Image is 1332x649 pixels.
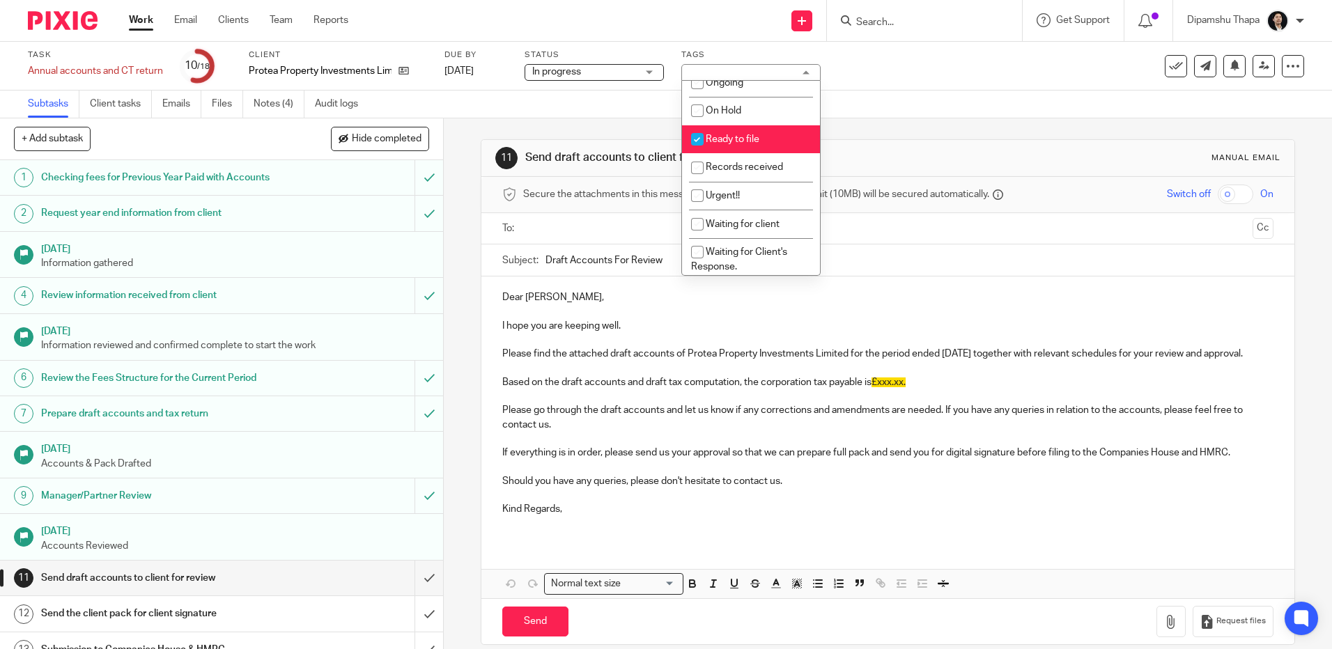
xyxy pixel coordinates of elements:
[14,204,33,224] div: 2
[41,485,281,506] h1: Manager/Partner Review
[1193,606,1273,637] button: Request files
[14,286,33,306] div: 4
[495,147,518,169] div: 11
[129,13,153,27] a: Work
[502,375,1273,389] p: Based on the draft accounts and draft tax computation, the corporation tax payable is
[185,58,210,74] div: 10
[1260,187,1273,201] span: On
[502,253,539,267] label: Subject:
[1167,187,1211,201] span: Switch off
[706,162,783,172] span: Records received
[706,191,740,201] span: Urgent!!
[270,13,293,27] a: Team
[28,11,98,30] img: Pixie
[444,49,507,61] label: Due by
[249,49,427,61] label: Client
[41,285,281,306] h1: Review information received from client
[14,127,91,150] button: + Add subtask
[41,338,430,352] p: Information reviewed and confirmed complete to start the work
[14,168,33,187] div: 1
[706,78,743,88] span: Ongoing
[197,63,210,70] small: /18
[14,486,33,506] div: 9
[41,521,430,538] h1: [DATE]
[162,91,201,118] a: Emails
[14,404,33,423] div: 7
[525,49,664,61] label: Status
[625,577,675,591] input: Search for option
[502,446,1273,460] p: If everything is in order, please send us your approval so that we can prepare full pack and send...
[502,290,1273,304] p: Dear [PERSON_NAME],
[41,368,281,389] h1: Review the Fees Structure for the Current Period
[502,403,1273,432] p: Please go through the draft accounts and let us know if any corrections and amendments are needed...
[706,219,780,229] span: Waiting for client
[28,91,79,118] a: Subtasks
[14,368,33,388] div: 6
[331,127,429,150] button: Hide completed
[1267,10,1289,32] img: Dipamshu2.jpg
[41,321,430,338] h1: [DATE]
[872,377,906,387] span: £xxx.xx.
[502,319,1273,333] p: I hope you are keeping well.
[706,134,759,144] span: Ready to file
[855,17,980,29] input: Search
[41,539,430,553] p: Accounts Reviewed
[523,187,989,201] span: Secure the attachments in this message. Files exceeding the size limit (10MB) will be secured aut...
[41,403,281,424] h1: Prepare draft accounts and tax return
[525,150,917,165] h1: Send draft accounts to client for review
[41,239,430,256] h1: [DATE]
[14,604,33,624] div: 12
[41,439,430,456] h1: [DATE]
[28,64,163,78] div: Annual accounts and CT return
[41,457,430,471] p: Accounts & Pack Drafted
[41,203,281,224] h1: Request year end information from client
[681,49,821,61] label: Tags
[502,347,1273,361] p: Please find the attached draft accounts of Protea Property Investments Limited for the period end...
[502,474,1273,488] p: Should you have any queries, please don't hesitate to contact us.
[315,91,369,118] a: Audit logs
[1216,616,1266,627] span: Request files
[1253,218,1273,239] button: Cc
[249,64,392,78] p: Protea Property Investments Limited
[444,66,474,76] span: [DATE]
[313,13,348,27] a: Reports
[174,13,197,27] a: Email
[254,91,304,118] a: Notes (4)
[41,603,281,624] h1: Send the client pack for client signature
[502,502,1273,516] p: Kind Regards,
[1056,15,1110,25] span: Get Support
[548,577,624,591] span: Normal text size
[1187,13,1260,27] p: Dipamshu Thapa
[502,221,518,235] label: To:
[212,91,243,118] a: Files
[14,568,33,588] div: 11
[90,91,152,118] a: Client tasks
[1211,153,1280,164] div: Manual email
[218,13,249,27] a: Clients
[352,134,421,145] span: Hide completed
[502,607,568,636] input: Send
[41,256,430,270] p: Information gathered
[691,247,787,272] span: Waiting for Client's Response.
[706,106,741,116] span: On Hold
[41,167,281,188] h1: Checking fees for Previous Year Paid with Accounts
[532,67,581,77] span: In progress
[544,573,683,595] div: Search for option
[28,49,163,61] label: Task
[41,568,281,588] h1: Send draft accounts to client for review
